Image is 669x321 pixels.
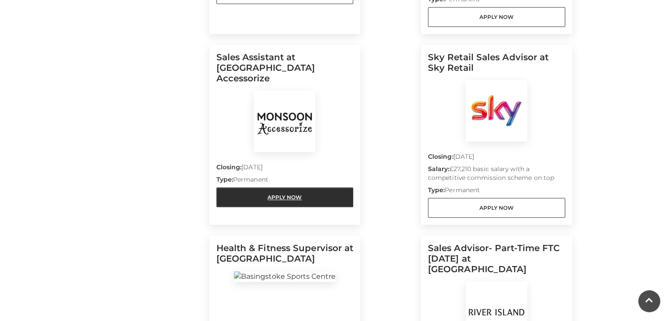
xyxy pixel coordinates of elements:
[216,175,233,183] strong: Type:
[428,186,565,198] p: Permanent
[216,163,242,171] strong: Closing:
[216,243,354,271] h5: Health & Fitness Supervisor at [GEOGRAPHIC_DATA]
[428,186,445,194] strong: Type:
[216,52,354,91] h5: Sales Assistant at [GEOGRAPHIC_DATA] Accessorize
[428,165,450,173] strong: Salary:
[428,7,565,27] a: Apply Now
[428,153,453,160] strong: Closing:
[234,271,336,282] img: Basingstoke Sports Centre
[466,80,527,142] img: Sky Retail
[428,243,565,281] h5: Sales Advisor- Part-Time FTC [DATE] at [GEOGRAPHIC_DATA]
[216,187,354,207] a: Apply Now
[216,163,354,175] p: [DATE]
[254,91,315,152] img: Monsoon
[428,164,565,186] p: £27,210 basic salary with a competitive commission scheme on top
[428,52,565,80] h5: Sky Retail Sales Advisor at Sky Retail
[428,152,565,164] p: [DATE]
[216,175,354,187] p: Permanent
[428,198,565,218] a: Apply Now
